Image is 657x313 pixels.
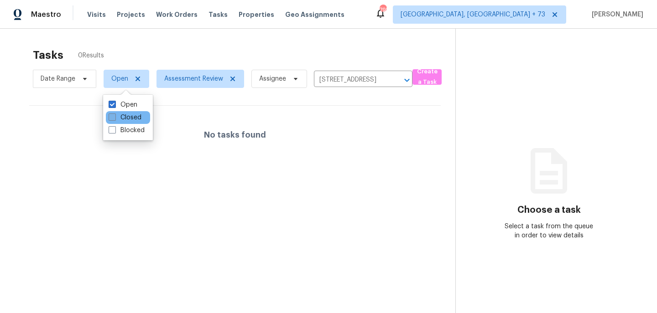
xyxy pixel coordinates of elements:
[87,10,106,19] span: Visits
[111,74,128,83] span: Open
[588,10,643,19] span: [PERSON_NAME]
[117,10,145,19] span: Projects
[31,10,61,19] span: Maestro
[109,113,141,122] label: Closed
[78,51,104,60] span: 0 Results
[239,10,274,19] span: Properties
[41,74,75,83] span: Date Range
[109,100,137,109] label: Open
[259,74,286,83] span: Assignee
[33,51,63,60] h2: Tasks
[417,67,437,87] span: Create a Task
[285,10,344,19] span: Geo Assignments
[204,130,266,139] h4: No tasks found
[209,11,228,18] span: Tasks
[401,10,545,19] span: [GEOGRAPHIC_DATA], [GEOGRAPHIC_DATA] + 73
[164,74,223,83] span: Assessment Review
[502,222,596,240] div: Select a task from the queue in order to view details
[412,69,442,85] button: Create a Task
[401,74,413,87] button: Open
[380,5,386,15] div: 795
[156,10,198,19] span: Work Orders
[517,205,581,215] h3: Choose a task
[109,126,145,135] label: Blocked
[314,73,387,87] input: Search by address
